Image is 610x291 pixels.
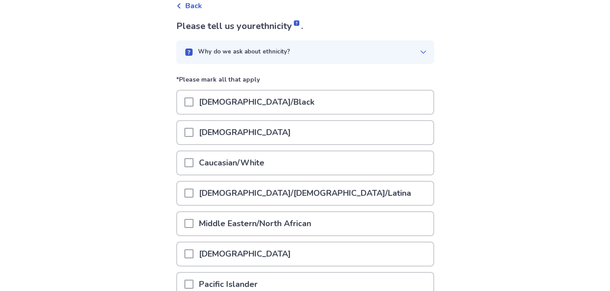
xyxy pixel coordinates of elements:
p: Caucasian/White [193,151,270,175]
p: *Please mark all that apply [176,75,434,90]
p: [DEMOGRAPHIC_DATA]/Black [193,91,320,114]
p: [DEMOGRAPHIC_DATA]/[DEMOGRAPHIC_DATA]/Latina [193,182,417,205]
p: Middle Eastern/North African [193,212,317,235]
p: [DEMOGRAPHIC_DATA] [193,242,296,266]
span: ethnicity [256,20,301,32]
p: Please tell us your . [176,19,434,33]
p: Why do we ask about ethnicity? [198,48,290,57]
p: [DEMOGRAPHIC_DATA] [193,121,296,144]
span: Back [185,0,202,11]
